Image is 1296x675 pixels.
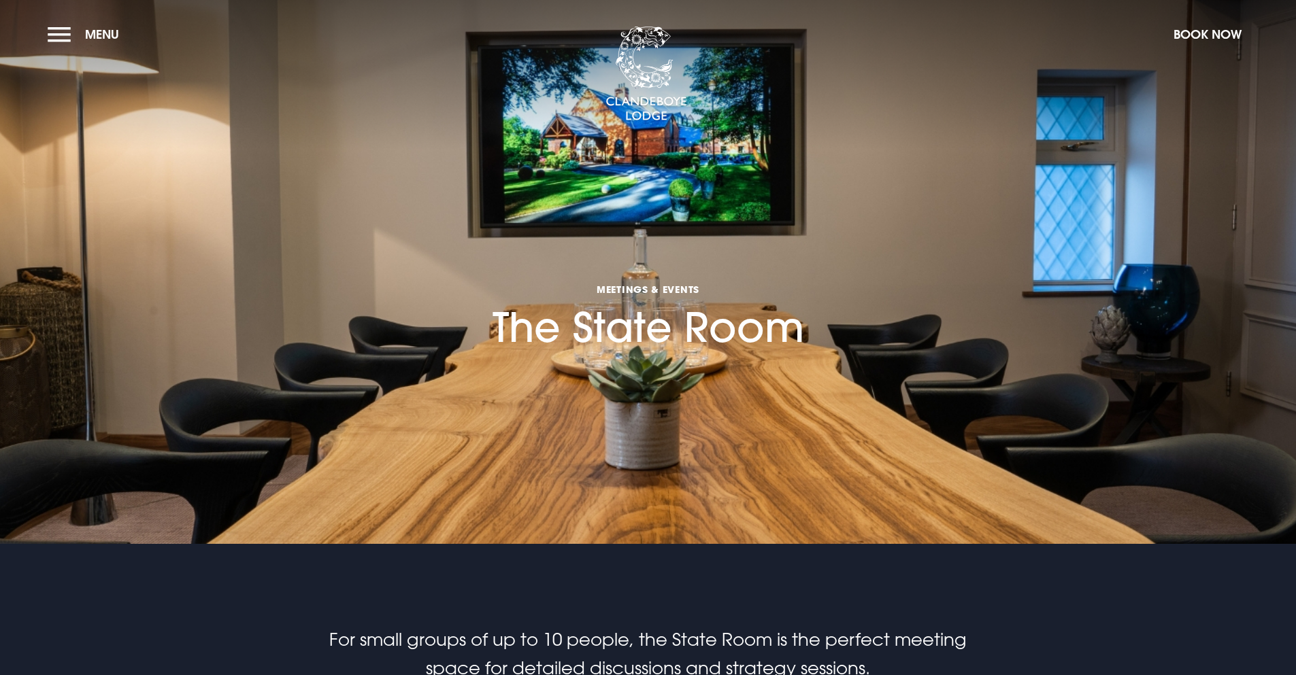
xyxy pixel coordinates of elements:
span: Meetings & Events [493,283,804,296]
h1: The State Room [493,199,804,351]
img: Clandeboye Lodge [605,27,687,122]
button: Book Now [1167,20,1248,49]
button: Menu [48,20,126,49]
span: Menu [85,27,119,42]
